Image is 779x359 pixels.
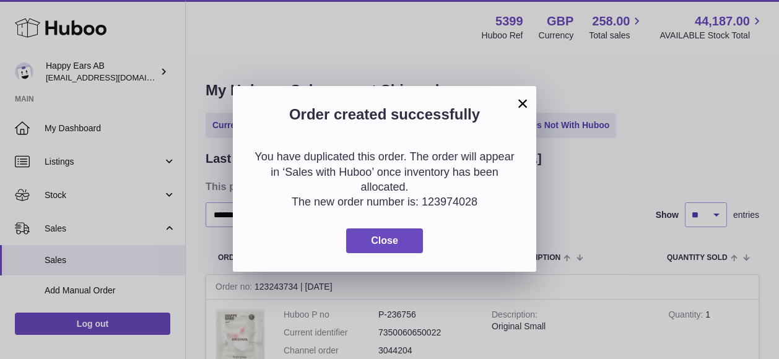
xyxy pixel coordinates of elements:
[515,96,530,111] button: ×
[251,105,518,131] h2: Order created successfully
[251,194,518,209] p: The new order number is: 123974028
[251,149,518,194] p: You have duplicated this order. The order will appear in ‘Sales with Huboo’ once inventory has be...
[371,235,398,246] span: Close
[346,228,423,254] button: Close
